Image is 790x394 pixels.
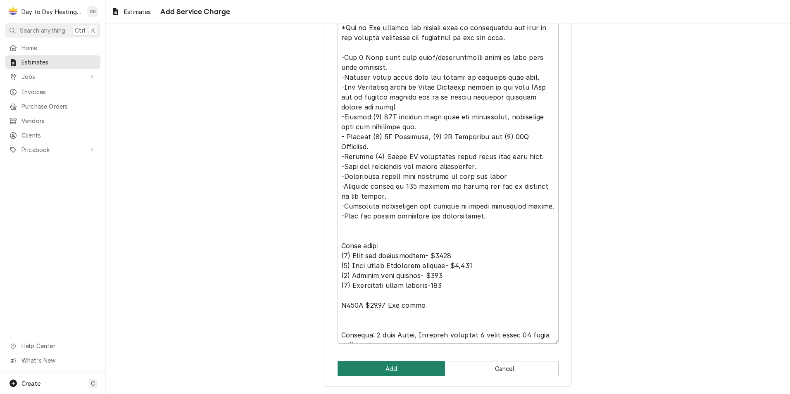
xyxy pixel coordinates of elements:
[21,7,82,16] div: Day to Day Heating and Cooling
[91,379,95,388] span: C
[124,7,151,16] span: Estimates
[5,339,100,353] a: Go to Help Center
[21,356,95,365] span: What's New
[338,361,559,376] div: Button Group Row
[158,6,230,17] span: Add Service Charge
[338,361,559,376] div: Button Group
[20,26,65,35] span: Search anything
[21,342,95,350] span: Help Center
[7,6,19,17] div: Day to Day Heating and Cooling's Avatar
[338,361,445,376] button: Add
[108,5,154,19] a: Estimates
[21,88,96,96] span: Invoices
[5,354,100,367] a: Go to What's New
[5,70,100,83] a: Go to Jobs
[87,6,98,17] div: DS
[21,380,40,387] span: Create
[5,143,100,157] a: Go to Pricebook
[5,23,100,38] button: Search anythingCtrlK
[21,72,84,81] span: Jobs
[21,43,96,52] span: Home
[21,102,96,111] span: Purchase Orders
[5,55,100,69] a: Estimates
[21,131,96,140] span: Clients
[5,114,100,128] a: Vendors
[5,128,100,142] a: Clients
[91,26,95,35] span: K
[5,85,100,99] a: Invoices
[87,6,98,17] div: David Silvestre's Avatar
[21,145,84,154] span: Pricebook
[21,58,96,66] span: Estimates
[21,116,96,125] span: Vendors
[5,100,100,113] a: Purchase Orders
[7,6,19,17] div: D
[451,361,559,376] button: Cancel
[75,26,86,35] span: Ctrl
[5,41,100,55] a: Home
